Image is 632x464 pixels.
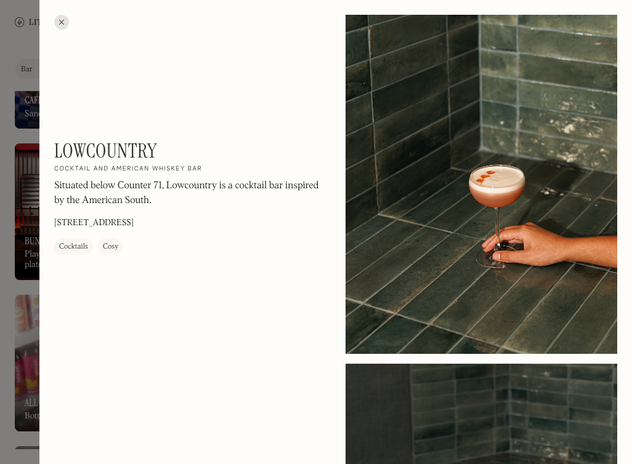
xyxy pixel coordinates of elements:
h1: Lowcountry [54,139,157,162]
div: Cosy [103,241,118,254]
div: Cocktails [59,241,88,254]
p: [STREET_ADDRESS] [54,217,134,230]
h2: Cocktail and American Whiskey bar [54,166,202,174]
p: Situated below Counter 71, Lowcountry is a cocktail bar inspired by the American South. [54,179,326,209]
